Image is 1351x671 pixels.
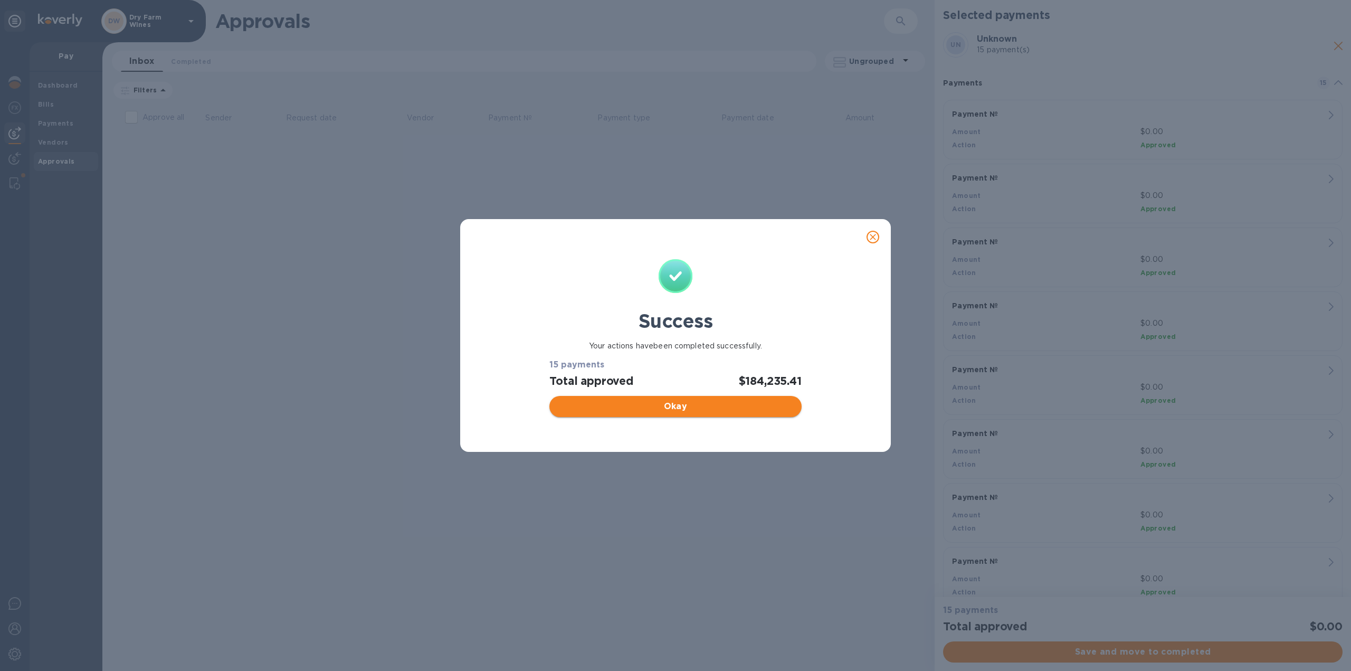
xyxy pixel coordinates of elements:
button: Okay [549,396,801,417]
h2: $184,235.41 [739,374,802,388]
p: Your actions have been completed successfully. [545,341,805,352]
h3: 15 payments [549,360,801,370]
h1: Success [545,310,805,332]
button: close [860,224,886,250]
h2: Total approved [549,374,633,388]
span: Okay [558,400,793,413]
